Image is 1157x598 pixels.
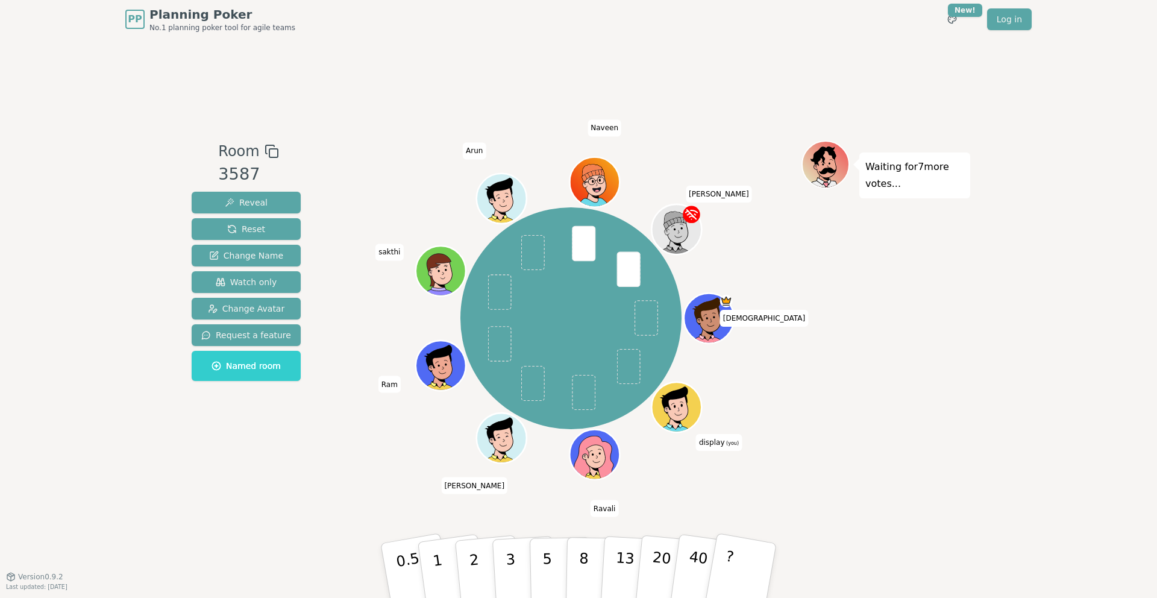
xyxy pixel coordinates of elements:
span: Click to change your name [591,500,619,517]
button: Version0.9.2 [6,572,63,582]
span: Version 0.9.2 [18,572,63,582]
button: Click to change your avatar [653,383,700,430]
button: Change Avatar [192,298,301,319]
span: Change Name [209,250,283,262]
button: New! [941,8,963,30]
span: Last updated: [DATE] [6,584,67,590]
span: PP [128,12,142,27]
span: Click to change your name [720,310,808,327]
span: Watch only [216,276,277,288]
span: Change Avatar [208,303,285,315]
button: Watch only [192,271,301,293]
span: Click to change your name [378,376,401,393]
span: Request a feature [201,329,291,341]
span: Click to change your name [441,477,507,494]
span: Click to change your name [686,186,752,203]
div: New! [948,4,982,17]
p: Waiting for 7 more votes... [865,159,964,192]
a: Log in [987,8,1032,30]
span: (you) [725,441,739,446]
span: Reveal [225,197,268,209]
div: 3587 [218,162,278,187]
span: No.1 planning poker tool for agile teams [149,23,295,33]
span: Room [218,140,259,162]
a: PPPlanning PokerNo.1 planning poker tool for agile teams [125,6,295,33]
button: Reset [192,218,301,240]
button: Request a feature [192,324,301,346]
button: Change Name [192,245,301,266]
button: Reveal [192,192,301,213]
span: Reset [227,223,265,235]
button: Named room [192,351,301,381]
span: Click to change your name [375,244,403,260]
span: Planning Poker [149,6,295,23]
span: Click to change your name [588,119,621,136]
span: Click to change your name [463,142,486,159]
span: Named room [212,360,281,372]
span: Shiva is the host [720,295,733,307]
span: Click to change your name [696,434,742,451]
